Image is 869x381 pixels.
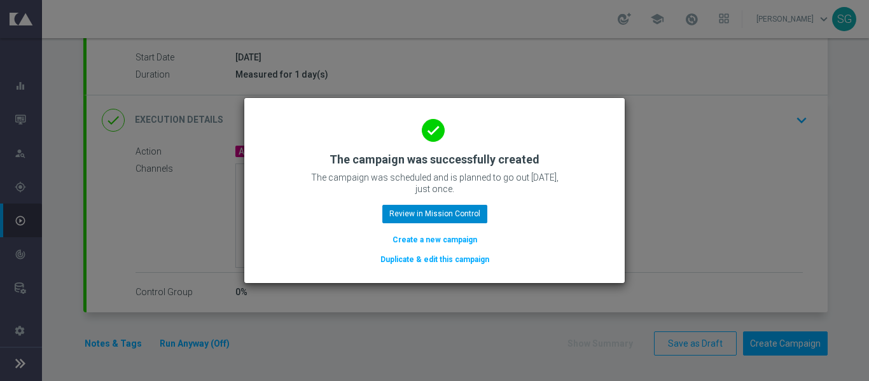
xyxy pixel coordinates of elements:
p: The campaign was scheduled and is planned to go out [DATE], just once. [307,172,562,195]
h2: The campaign was successfully created [330,152,539,167]
button: Create a new campaign [391,233,478,247]
i: done [422,119,445,142]
button: Review in Mission Control [382,205,487,223]
button: Duplicate & edit this campaign [379,253,490,267]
